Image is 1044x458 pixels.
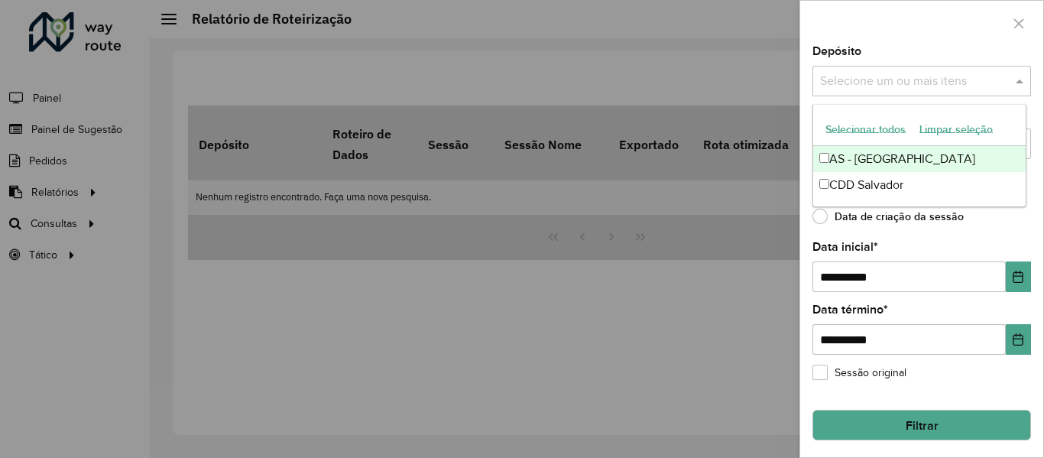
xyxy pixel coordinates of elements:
font: Data término [812,303,884,316]
font: Limpar seleção [919,123,993,135]
font: Filtrar [906,419,939,432]
font: Sessão original [835,367,906,378]
button: Selecionar todos [819,116,913,141]
button: Escolha a data [1006,324,1031,355]
font: Data inicial [812,240,874,253]
font: AS - [GEOGRAPHIC_DATA] [829,152,975,165]
button: Escolha a data [1006,261,1031,292]
font: Selecionar todos [825,123,906,135]
font: CDD Salvador [829,178,903,191]
font: Data de criação da sessão [835,210,964,223]
font: Depósito [812,44,861,57]
ng-dropdown-panel: Lista de opções [812,104,1026,206]
button: Limpar seleção [913,116,1000,141]
button: Filtrar [812,410,1031,440]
